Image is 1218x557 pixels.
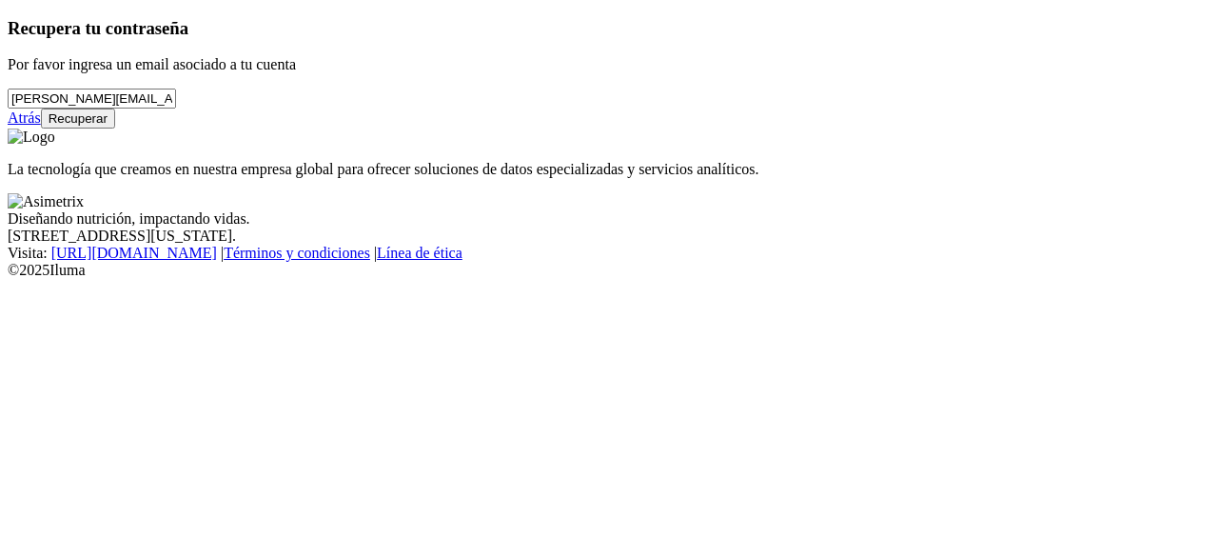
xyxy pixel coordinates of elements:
div: Visita : | | [8,245,1210,262]
div: [STREET_ADDRESS][US_STATE]. [8,228,1210,245]
div: © 2025 Iluma [8,262,1210,279]
h3: Recupera tu contraseña [8,18,1210,39]
a: Atrás [8,109,41,126]
a: Términos y condiciones [224,245,370,261]
p: Por favor ingresa un email asociado a tu cuenta [8,56,1210,73]
a: [URL][DOMAIN_NAME] [51,245,217,261]
a: Línea de ética [377,245,462,261]
img: Asimetrix [8,193,84,210]
input: Tu correo [8,89,176,109]
div: Diseñando nutrición, impactando vidas. [8,210,1210,228]
img: Logo [8,129,55,146]
p: La tecnología que creamos en nuestra empresa global para ofrecer soluciones de datos especializad... [8,161,1210,178]
button: Recuperar [41,109,115,129]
